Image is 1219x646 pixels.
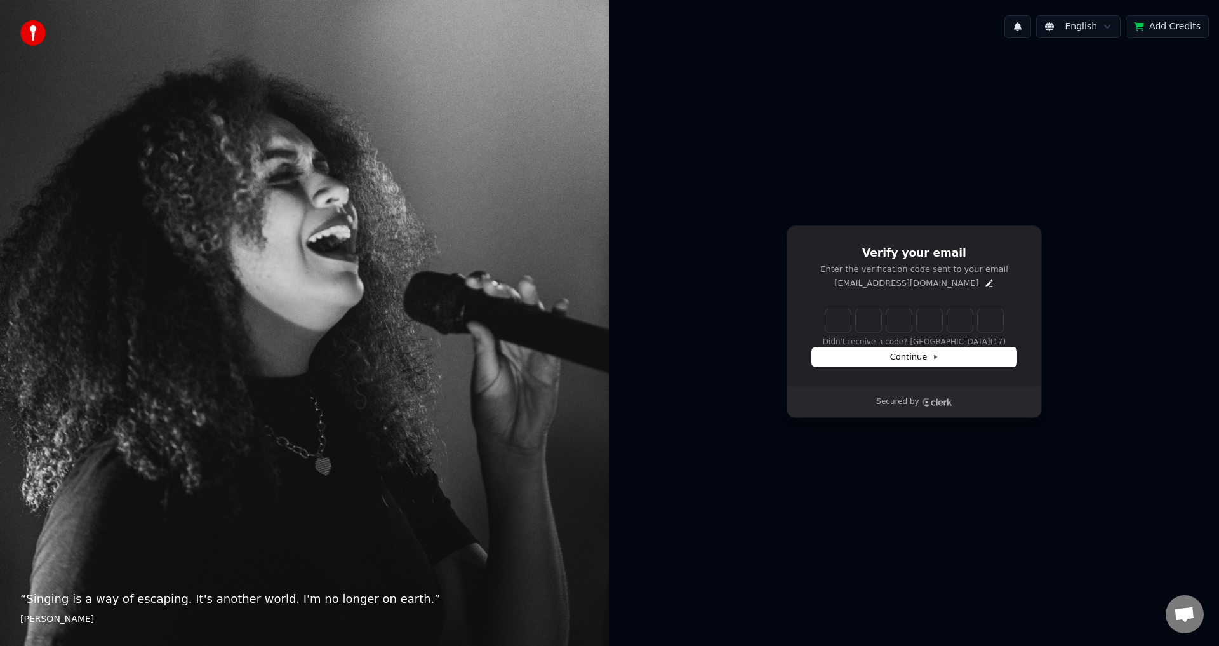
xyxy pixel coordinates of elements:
[812,347,1016,367] button: Continue
[834,278,978,289] p: [EMAIL_ADDRESS][DOMAIN_NAME]
[20,613,589,626] footer: [PERSON_NAME]
[812,246,1016,261] h1: Verify your email
[1126,15,1209,38] button: Add Credits
[1166,595,1204,633] div: Open chat
[20,590,589,608] p: “ Singing is a way of escaping. It's another world. I'm no longer on earth. ”
[984,278,994,288] button: Edit
[812,264,1016,275] p: Enter the verification code sent to your email
[922,398,952,407] a: Clerk logo
[876,397,919,407] p: Secured by
[825,309,1029,332] input: Enter verification code
[20,20,46,46] img: youka
[890,351,938,363] span: Continue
